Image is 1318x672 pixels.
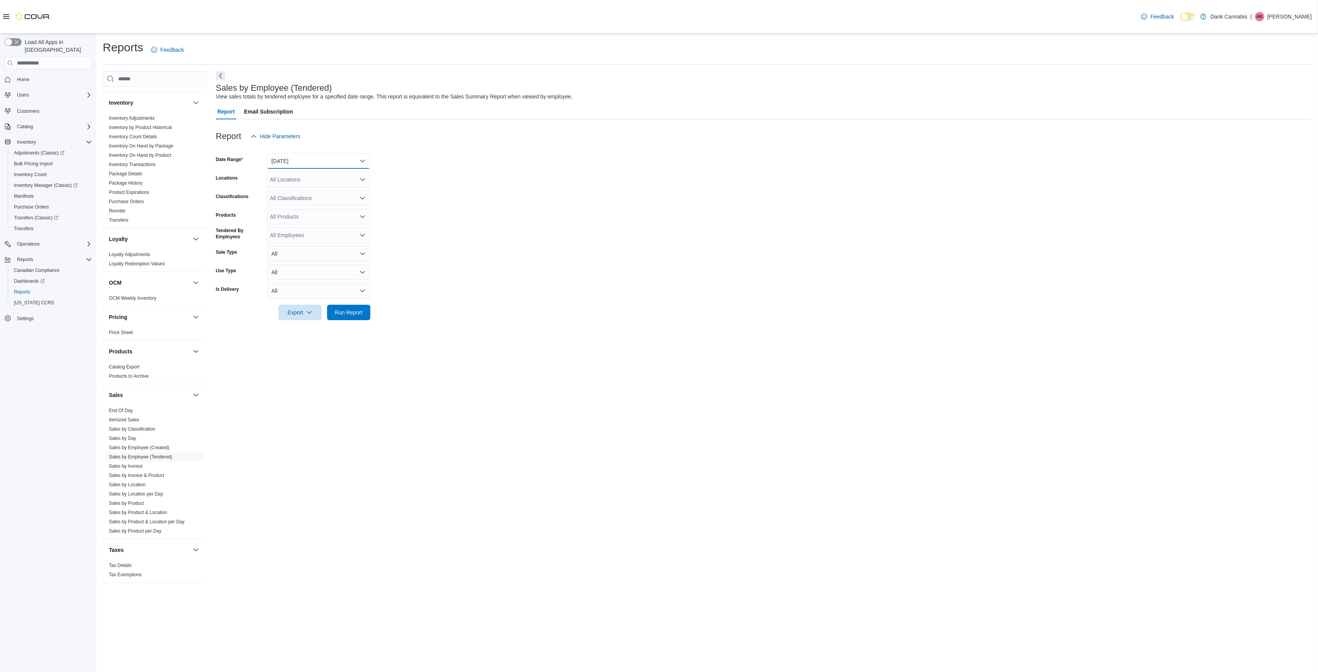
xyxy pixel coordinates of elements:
[11,202,92,212] span: Purchase Orders
[11,192,92,201] span: Manifests
[109,153,171,158] a: Inventory On Hand by Product
[17,316,34,322] span: Settings
[109,348,132,355] h3: Products
[109,454,172,460] span: Sales by Employee (Tendered)
[109,143,173,149] a: Inventory On Hand by Package
[109,190,149,195] a: Product Expirations
[109,199,144,205] span: Purchase Orders
[109,528,161,534] span: Sales by Product per Day
[216,83,332,93] h3: Sales by Employee (Tendered)
[11,277,48,286] a: Dashboards
[109,463,142,469] a: Sales by Invoice
[327,305,370,320] button: Run Report
[360,232,366,238] button: Open list of options
[109,473,164,478] a: Sales by Invoice & Product
[109,313,190,321] button: Pricing
[109,373,149,379] span: Products to Archive
[109,313,127,321] h3: Pricing
[109,99,190,107] button: Inventory
[8,169,95,180] button: Inventory Count
[109,124,172,131] span: Inventory by Product Historical
[2,105,95,116] button: Customers
[109,491,163,497] a: Sales by Location per Day
[191,278,200,287] button: OCM
[2,121,95,132] button: Catalog
[5,71,92,344] nav: Complex example
[109,407,133,414] span: End Of Day
[2,74,95,85] button: Home
[1180,13,1196,21] input: Dark Mode
[11,266,92,275] span: Canadian Compliance
[109,261,165,267] span: Loyalty Redemption Values
[109,445,170,450] a: Sales by Employee (Created)
[109,426,155,432] span: Sales by Classification
[109,408,133,413] a: End Of Day
[14,204,49,210] span: Purchase Orders
[11,287,92,297] span: Reports
[1138,9,1177,24] a: Feedback
[14,239,43,249] button: Operations
[278,305,322,320] button: Export
[109,161,156,168] span: Inventory Transactions
[109,364,139,370] a: Catalog Export
[160,46,184,54] span: Feedback
[216,227,264,240] label: Tendered By Employees
[11,192,37,201] a: Manifests
[2,313,95,324] button: Settings
[109,279,122,287] h3: OCM
[109,180,142,186] a: Package History
[2,239,95,249] button: Operations
[17,76,29,83] span: Home
[109,295,156,301] a: OCM Weekly Inventory
[267,246,370,261] button: All
[191,347,200,356] button: Products
[216,193,249,200] label: Classifications
[216,175,238,181] label: Locations
[17,92,29,98] span: Users
[1210,12,1247,21] p: Dank Cannabis
[11,298,57,307] a: [US_STATE] CCRS
[191,312,200,322] button: Pricing
[109,235,190,243] button: Loyalty
[216,212,236,218] label: Products
[14,122,92,131] span: Catalog
[109,546,190,554] button: Taxes
[17,241,40,247] span: Operations
[191,390,200,400] button: Sales
[109,500,144,506] span: Sales by Product
[335,309,363,316] span: Run Report
[109,152,171,158] span: Inventory On Hand by Product
[1255,12,1264,21] div: Arshi Kalkat
[11,170,92,179] span: Inventory Count
[216,286,239,292] label: Is Delivery
[14,226,33,232] span: Transfers
[109,510,167,515] a: Sales by Product & Location
[109,134,157,140] span: Inventory Count Details
[14,239,92,249] span: Operations
[14,255,36,264] button: Reports
[216,71,225,80] button: Next
[109,189,149,195] span: Product Expirations
[109,562,132,568] span: Tax Details
[109,445,170,451] span: Sales by Employee (Created)
[109,417,139,423] a: Itemized Sales
[103,40,143,55] h1: Reports
[8,287,95,297] button: Reports
[11,213,92,222] span: Transfers (Classic)
[191,234,200,244] button: Loyalty
[109,279,190,287] button: OCM
[109,252,150,257] a: Loyalty Adjustments
[216,93,573,101] div: View sales totals by tendered employee for a specified date range. This report is equivalent to t...
[248,129,304,144] button: Hide Parameters
[109,546,124,554] h3: Taxes
[109,208,126,214] a: Reorder
[11,170,50,179] a: Inventory Count
[109,199,144,204] a: Purchase Orders
[360,214,366,220] button: Open list of options
[267,283,370,299] button: All
[103,250,207,272] div: Loyalty
[109,235,128,243] h3: Loyalty
[109,417,139,423] span: Itemized Sales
